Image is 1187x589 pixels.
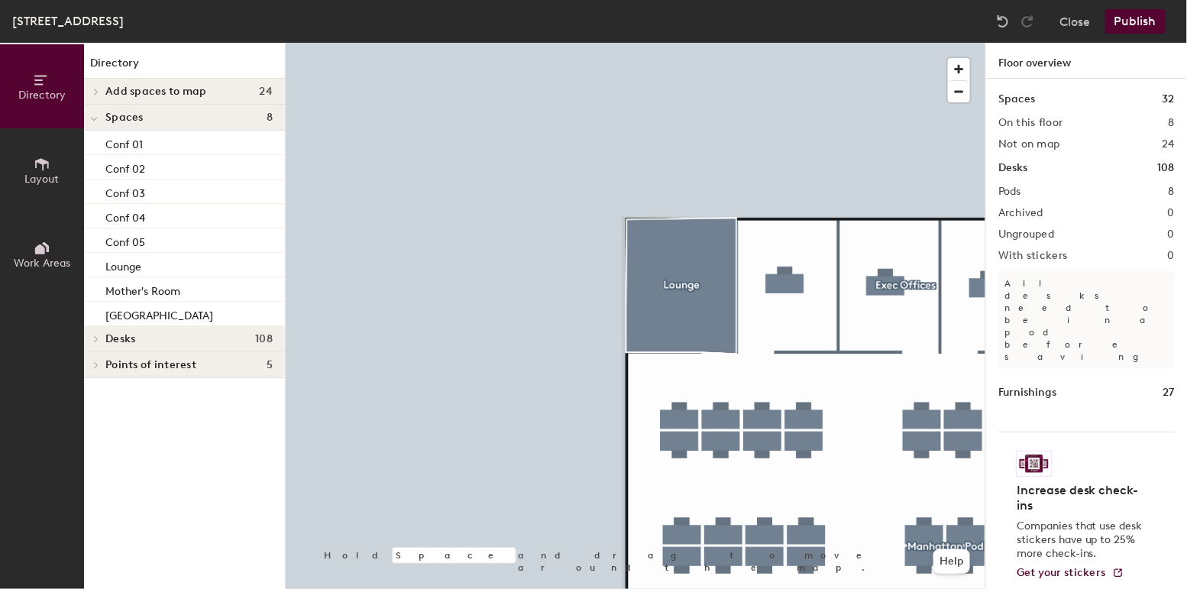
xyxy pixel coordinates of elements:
[105,359,196,371] span: Points of interest
[105,305,213,322] p: [GEOGRAPHIC_DATA]
[1105,9,1166,34] button: Publish
[105,183,145,200] p: Conf 03
[105,86,207,98] span: Add spaces to map
[1017,566,1106,579] span: Get your stickers
[255,333,273,345] span: 108
[105,134,143,151] p: Conf 01
[105,112,144,124] span: Spaces
[998,271,1175,369] p: All desks need to be in a pod before saving
[998,250,1068,262] h2: With stickers
[105,158,145,176] p: Conf 02
[1017,567,1124,580] a: Get your stickers
[105,256,141,273] p: Lounge
[1017,519,1147,561] p: Companies that use desk stickers have up to 25% more check-ins.
[998,91,1035,108] h1: Spaces
[1163,384,1175,401] h1: 27
[1162,138,1175,150] h2: 24
[12,11,124,31] div: [STREET_ADDRESS]
[267,359,273,371] span: 5
[1059,9,1090,34] button: Close
[1017,483,1147,513] h4: Increase desk check-ins
[1168,207,1175,219] h2: 0
[986,43,1187,79] h1: Floor overview
[105,231,145,249] p: Conf 05
[1020,14,1035,29] img: Redo
[105,207,145,225] p: Conf 04
[84,55,285,79] h1: Directory
[1168,250,1175,262] h2: 0
[105,280,180,298] p: Mother's Room
[933,549,970,574] button: Help
[1169,186,1175,198] h2: 8
[267,112,273,124] span: 8
[998,138,1060,150] h2: Not on map
[1158,160,1175,176] h1: 108
[14,257,70,270] span: Work Areas
[1168,228,1175,241] h2: 0
[18,89,66,102] span: Directory
[259,86,273,98] span: 24
[998,160,1027,176] h1: Desks
[998,186,1021,198] h2: Pods
[105,333,135,345] span: Desks
[998,228,1055,241] h2: Ungrouped
[1169,117,1175,129] h2: 8
[998,207,1043,219] h2: Archived
[1017,451,1052,477] img: Sticker logo
[25,173,60,186] span: Layout
[998,384,1056,401] h1: Furnishings
[995,14,1011,29] img: Undo
[998,117,1063,129] h2: On this floor
[1163,91,1175,108] h1: 32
